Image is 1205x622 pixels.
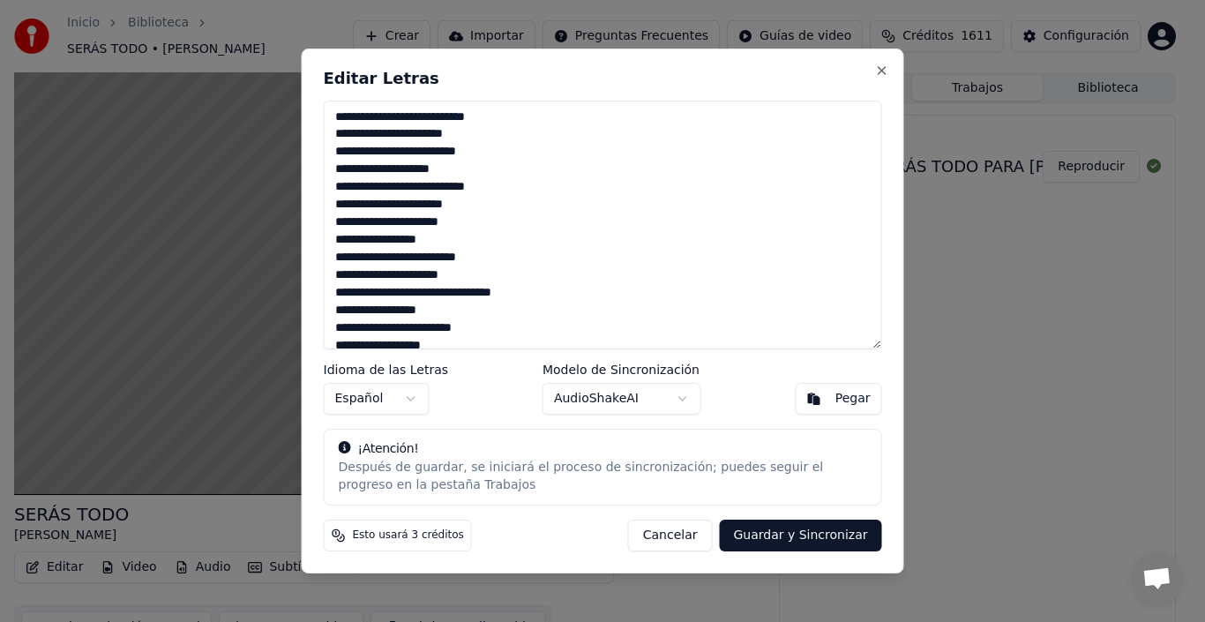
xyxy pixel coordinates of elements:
label: Modelo de Sincronización [543,363,701,376]
div: Después de guardar, se iniciará el proceso de sincronización; puedes seguir el progreso en la pes... [339,460,867,495]
button: Guardar y Sincronizar [719,520,881,551]
h2: Editar Letras [324,71,882,86]
div: Pegar [835,390,871,408]
span: Esto usará 3 créditos [353,528,464,543]
button: Cancelar [628,520,713,551]
button: Pegar [796,383,882,415]
div: ¡Atención! [339,440,867,458]
label: Idioma de las Letras [324,363,449,376]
